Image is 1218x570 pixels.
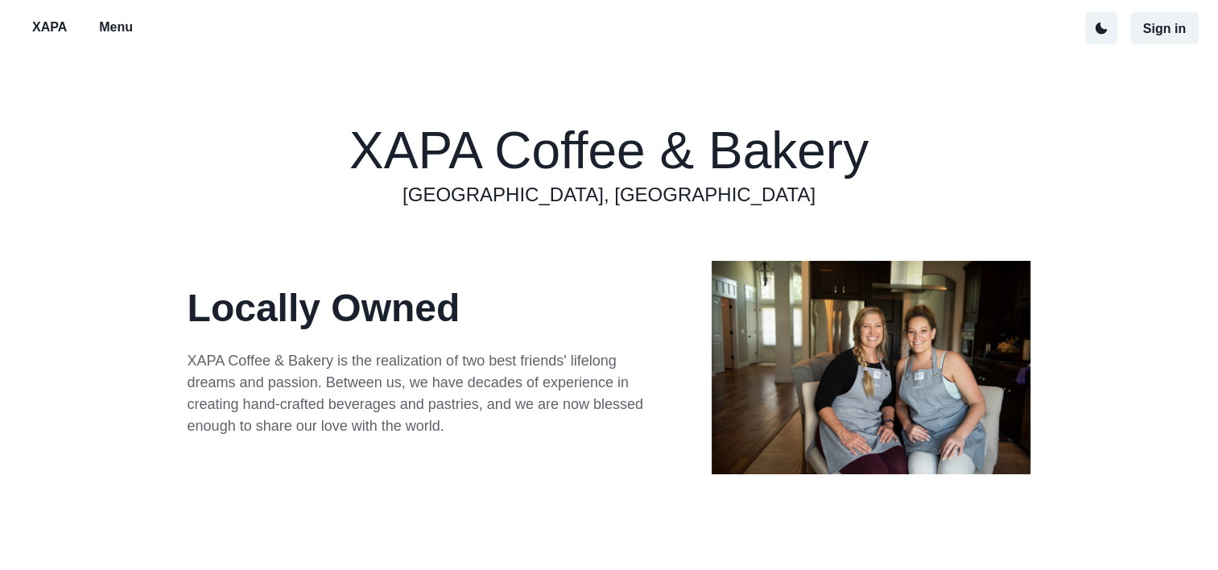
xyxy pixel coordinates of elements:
p: Locally Owned [188,279,667,337]
p: XAPA Coffee & Bakery is the realization of two best friends' lifelong dreams and passion. Between... [188,350,667,437]
a: [GEOGRAPHIC_DATA], [GEOGRAPHIC_DATA] [403,180,815,209]
img: xapa owners [712,261,1031,474]
button: Sign in [1130,12,1199,44]
p: Menu [99,18,133,37]
button: active dark theme mode [1085,12,1117,44]
h1: XAPA Coffee & Bakery [349,122,869,181]
p: XAPA [32,18,67,37]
